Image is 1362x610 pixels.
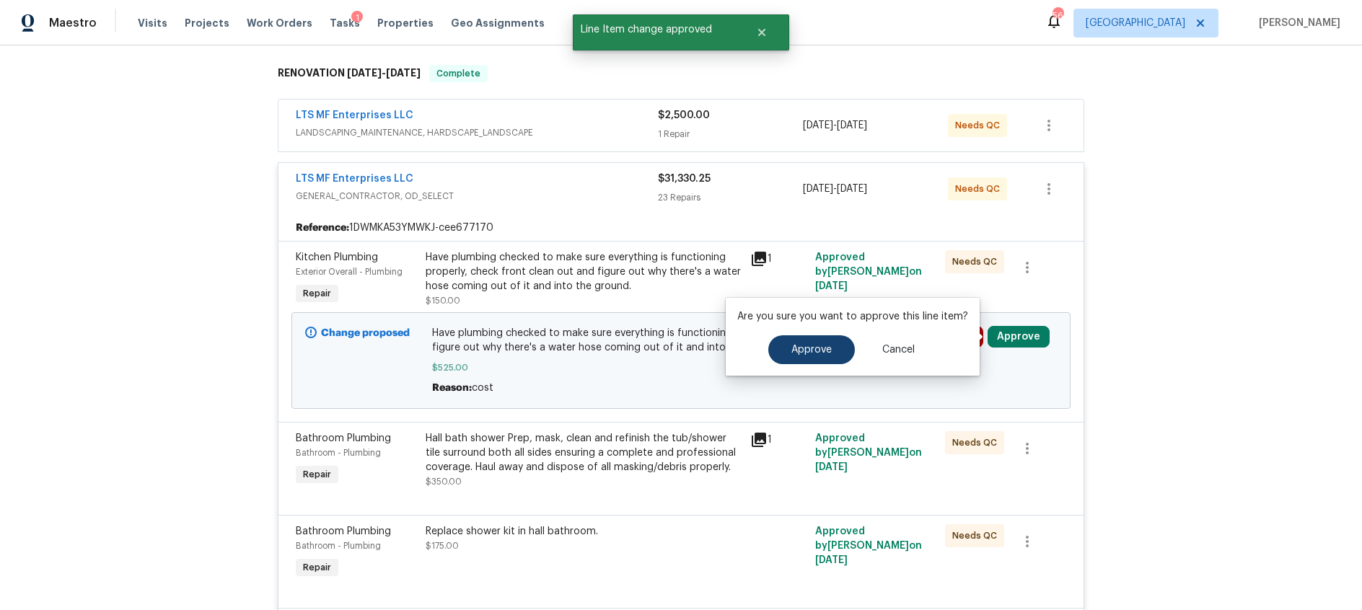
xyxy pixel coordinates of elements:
[750,431,807,448] div: 1
[296,542,381,550] span: Bathroom - Plumbing
[815,281,848,291] span: [DATE]
[803,120,833,131] span: [DATE]
[426,477,462,486] span: $350.00
[658,190,803,205] div: 23 Repairs
[432,383,472,393] span: Reason:
[988,326,1050,348] button: Approve
[432,361,931,375] span: $525.00
[296,189,658,203] span: GENERAL_CONTRACTOR, OD_SELECT
[426,542,459,550] span: $175.00
[738,18,786,47] button: Close
[1053,9,1063,23] div: 56
[432,326,931,355] span: Have plumbing checked to make sure everything is functioning properly, check front clean out and ...
[296,268,403,276] span: Exterior Overall - Plumbing
[321,328,410,338] b: Change proposed
[297,286,337,301] span: Repair
[815,252,922,291] span: Approved by [PERSON_NAME] on
[426,250,742,293] div: Have plumbing checked to make sure everything is functioning properly, check front clean out and ...
[347,68,421,78] span: -
[138,16,167,30] span: Visits
[955,182,1006,196] span: Needs QC
[952,436,1003,450] span: Needs QC
[1253,16,1340,30] span: [PERSON_NAME]
[297,467,337,482] span: Repair
[377,16,434,30] span: Properties
[426,524,742,539] div: Replace shower kit in hall bathroom.
[296,526,391,536] span: Bathroom Plumbing
[296,448,381,457] span: Bathroom - Plumbing
[859,335,938,364] button: Cancel
[952,255,1003,269] span: Needs QC
[49,16,97,30] span: Maestro
[351,11,363,25] div: 1
[296,110,413,120] a: LTS MF Enterprises LLC
[791,345,832,355] span: Approve
[451,16,545,30] span: Geo Assignments
[431,66,486,81] span: Complete
[815,433,922,472] span: Approved by [PERSON_NAME] on
[347,68,382,78] span: [DATE]
[815,555,848,565] span: [DATE]
[273,50,1089,97] div: RENOVATION [DATE]-[DATE]Complete
[296,252,378,262] span: Kitchen Plumbing
[330,18,360,28] span: Tasks
[426,431,742,474] div: Hall bath shower Prep, mask, clean and refinish the tub/shower tile surround both all sides ensur...
[296,125,658,140] span: LANDSCAPING_MAINTENANCE, HARDSCAPE_LANDSCAPE
[815,526,922,565] span: Approved by [PERSON_NAME] on
[185,16,229,30] span: Projects
[658,174,711,184] span: $31,330.25
[386,68,421,78] span: [DATE]
[296,433,391,443] span: Bathroom Plumbing
[837,120,867,131] span: [DATE]
[803,182,867,196] span: -
[737,309,968,324] p: Are you sure you want to approve this line item?
[803,184,833,194] span: [DATE]
[247,16,312,30] span: Work Orders
[768,335,855,364] button: Approve
[952,529,1003,543] span: Needs QC
[297,560,337,575] span: Repair
[426,296,460,305] span: $150.00
[955,118,1006,133] span: Needs QC
[750,250,807,268] div: 1
[882,345,915,355] span: Cancel
[573,14,738,45] span: Line Item change approved
[658,110,710,120] span: $2,500.00
[278,65,421,82] h6: RENOVATION
[278,215,1084,241] div: 1DWMKA53YMWKJ-cee677170
[658,127,803,141] div: 1 Repair
[1086,16,1185,30] span: [GEOGRAPHIC_DATA]
[837,184,867,194] span: [DATE]
[472,383,493,393] span: cost
[815,462,848,472] span: [DATE]
[803,118,867,133] span: -
[296,174,413,184] a: LTS MF Enterprises LLC
[296,221,349,235] b: Reference:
